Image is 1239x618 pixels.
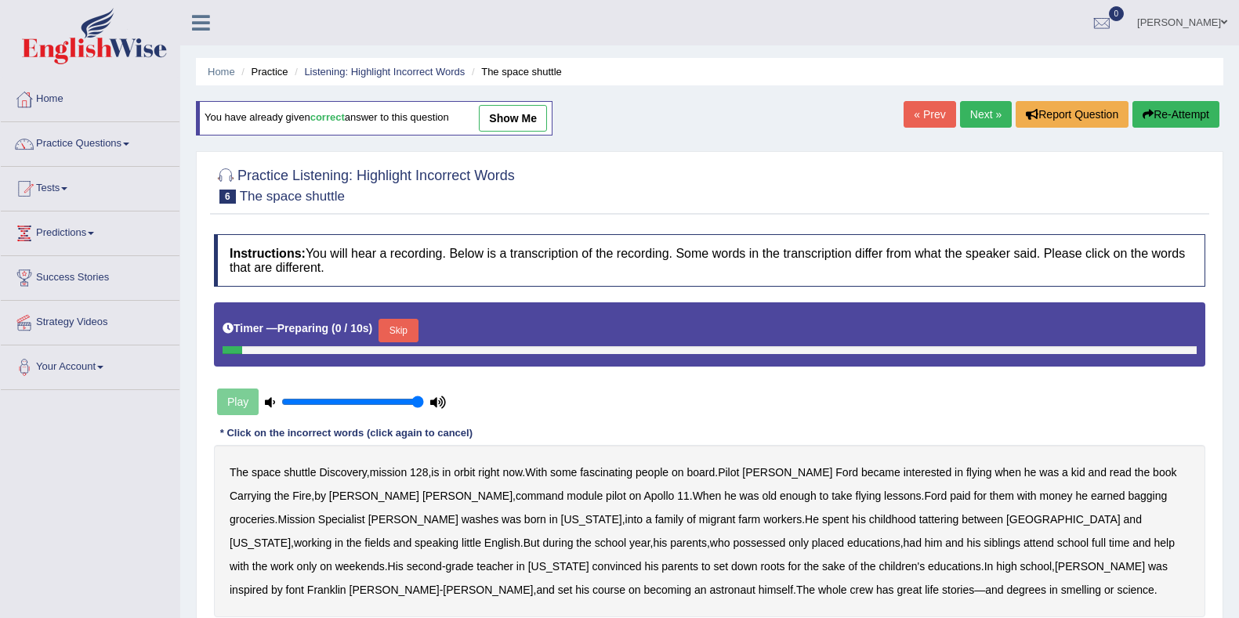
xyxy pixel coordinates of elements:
b: flying [966,466,992,479]
span: 6 [219,190,236,204]
b: attend [1023,537,1054,549]
b: and [536,584,554,596]
b: on [629,584,641,596]
b: a [1062,466,1068,479]
b: on [629,490,642,502]
b: [PERSON_NAME] [422,490,513,502]
b: speaking [415,537,458,549]
b: and [985,584,1003,596]
b: himself [759,584,793,596]
b: his [852,513,866,526]
b: an [694,584,707,596]
b: to [820,490,829,502]
b: his [645,560,659,573]
b: In [984,560,994,573]
b: was [1148,560,1168,573]
b: or [1104,584,1114,596]
b: school [1057,537,1089,549]
b: becoming [643,584,691,596]
b: had [904,537,922,549]
b: science [1117,584,1154,596]
b: The [796,584,815,596]
a: show me [479,105,547,132]
b: washes [462,513,498,526]
b: [PERSON_NAME] [368,513,458,526]
b: orbit [454,466,475,479]
b: who [710,537,730,549]
b: [PERSON_NAME] [742,466,832,479]
b: [US_STATE] [230,537,291,549]
b: [GEOGRAPHIC_DATA] [1006,513,1121,526]
b: by [271,584,283,596]
b: the [252,560,267,573]
b: Fire [292,490,311,502]
b: a [646,513,652,526]
b: font [286,584,304,596]
b: became [861,466,900,479]
b: during [543,537,574,549]
b: groceries [230,513,275,526]
b: fascinating [580,466,632,479]
b: money [1040,490,1073,502]
b: weekends [335,560,385,573]
b: grade [446,560,474,573]
b: Mission [277,513,314,526]
b: earned [1091,490,1125,502]
b: whole [818,584,847,596]
b: shuttle [284,466,316,479]
b: roots [760,560,784,573]
b: Pilot [718,466,739,479]
b: convinced [592,560,642,573]
b: in [549,513,558,526]
b: down [731,560,757,573]
b: the [1135,466,1150,479]
b: and [1132,537,1150,549]
b: family [655,513,684,526]
b: he [1024,466,1037,479]
b: lessons [884,490,921,502]
b: bagging [1128,490,1167,502]
b: Ford [924,490,947,502]
b: teacher [476,560,513,573]
b: work [270,560,294,573]
b: old [762,490,777,502]
b: 128 [410,466,428,479]
b: interested [904,466,951,479]
b: inspired [230,584,268,596]
b: only [297,560,317,573]
a: Next » [960,101,1012,128]
b: [US_STATE] [561,513,622,526]
button: Report Question [1016,101,1129,128]
b: with [1017,490,1037,502]
b: his [967,537,981,549]
a: Home [208,66,235,78]
b: kid [1071,466,1085,479]
b: time [1109,537,1129,549]
b: farm [738,513,760,526]
b: of [687,513,696,526]
b: [PERSON_NAME] [1055,560,1145,573]
b: Discovery [319,466,366,479]
b: life [925,584,939,596]
b: placed [812,537,844,549]
div: , , . . , , . . . , . , . , , , . - . , - , . — . [214,445,1205,617]
li: The space shuttle [468,64,562,79]
div: You have already given answer to this question [196,101,552,136]
b: English [484,537,520,549]
b: course [592,584,625,596]
b: 11 [677,490,690,502]
b: the [804,560,819,573]
b: Franklin [307,584,346,596]
b: into [625,513,643,526]
b: in [955,466,963,479]
b: little [462,537,481,549]
b: between [962,513,1003,526]
b: the [576,537,591,549]
b: flying [856,490,882,502]
b: mission [370,466,407,479]
b: on [672,466,684,479]
b: second [407,560,442,573]
span: 0 [1109,6,1125,21]
b: high [996,560,1016,573]
b: his [575,584,589,596]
